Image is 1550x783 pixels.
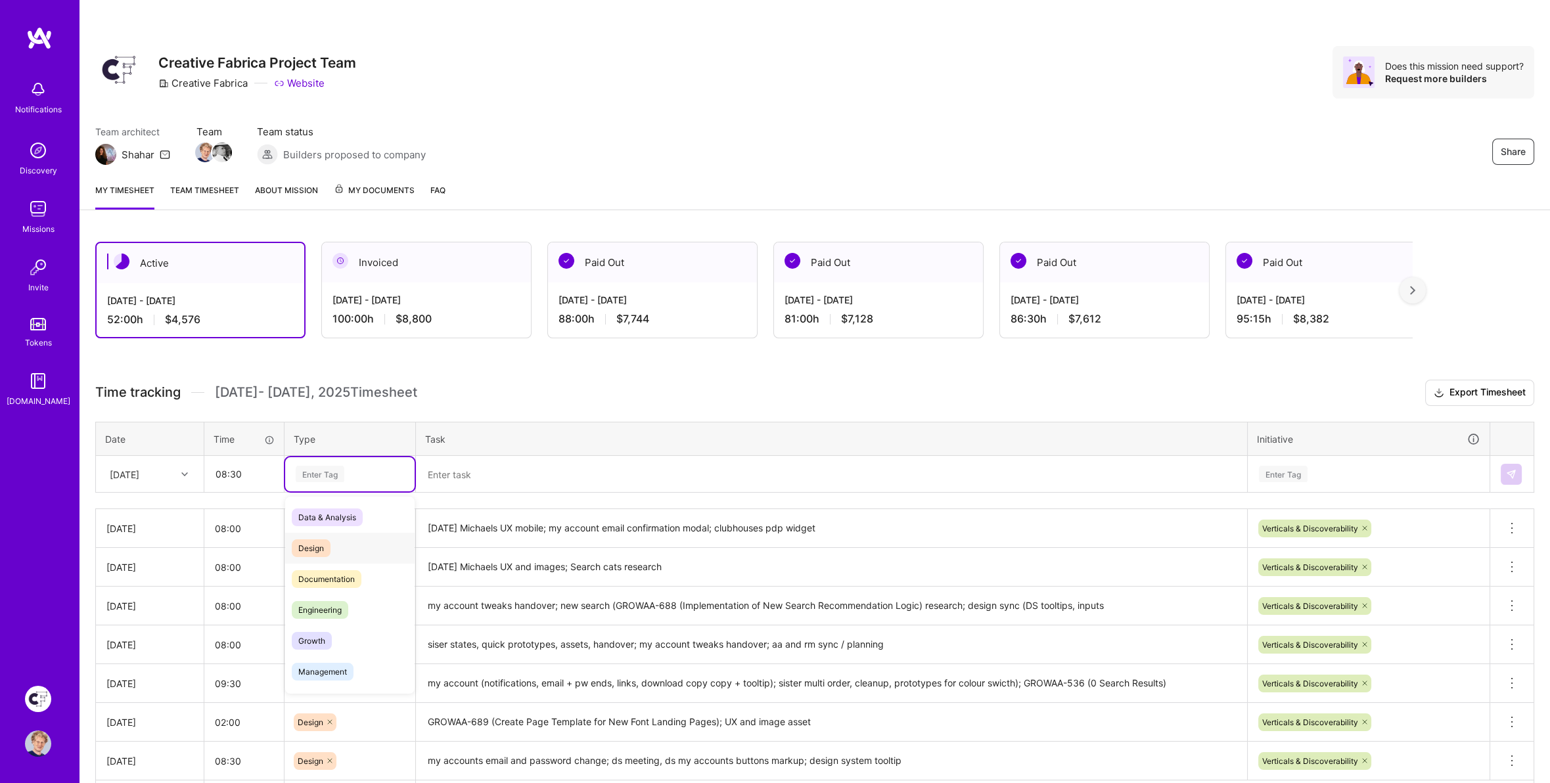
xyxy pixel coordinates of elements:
[774,242,983,282] div: Paid Out
[1501,145,1526,158] span: Share
[1262,717,1358,727] span: Verticals & Discoverability
[215,384,417,401] span: [DATE] - [DATE] , 2025 Timesheet
[212,143,232,162] img: Team Member Avatar
[785,293,972,307] div: [DATE] - [DATE]
[25,254,51,280] img: Invite
[1262,640,1358,650] span: Verticals & Discoverability
[204,589,284,623] input: HH:MM
[204,705,284,740] input: HH:MM
[417,704,1246,740] textarea: GROWAA-689 (Create Page Template for New Font Landing Pages); UX and image asset
[1257,432,1480,447] div: Initiative
[95,144,116,165] img: Team Architect
[296,464,344,484] div: Enter Tag
[170,183,239,210] a: Team timesheet
[95,46,143,93] img: Company Logo
[1343,56,1375,88] img: Avatar
[548,242,757,282] div: Paid Out
[205,457,283,491] input: HH:MM
[322,242,531,282] div: Invoiced
[292,570,361,588] span: Documentation
[1259,464,1308,484] div: Enter Tag
[1492,139,1534,165] button: Share
[158,78,169,89] i: icon CompanyGray
[204,511,284,546] input: HH:MM
[558,293,746,307] div: [DATE] - [DATE]
[1506,469,1516,480] img: Submit
[1237,253,1252,269] img: Paid Out
[107,294,294,307] div: [DATE] - [DATE]
[106,715,193,729] div: [DATE]
[7,394,70,408] div: [DOMAIN_NAME]
[114,254,129,269] img: Active
[417,549,1246,585] textarea: [DATE] Michaels UX and images; Search cats research
[417,627,1246,663] textarea: siser states, quick prototypes, assets, handover; my account tweaks handover; aa and rm sync / pl...
[298,756,323,766] span: Design
[106,599,193,613] div: [DATE]
[332,293,520,307] div: [DATE] - [DATE]
[558,312,746,326] div: 88:00 h
[106,677,193,690] div: [DATE]
[292,539,331,557] span: Design
[196,125,231,139] span: Team
[28,280,49,294] div: Invite
[204,744,284,778] input: HH:MM
[25,368,51,394] img: guide book
[785,253,800,269] img: Paid Out
[1011,253,1026,269] img: Paid Out
[396,312,432,326] span: $8,800
[122,148,154,162] div: Shahar
[25,730,51,757] img: User Avatar
[25,137,51,164] img: discovery
[1434,386,1444,400] i: icon Download
[257,144,278,165] img: Builders proposed to company
[20,164,57,177] div: Discovery
[1385,60,1524,72] div: Does this mission need support?
[214,432,275,446] div: Time
[25,686,51,712] img: Creative Fabrica Project Team
[1425,380,1534,406] button: Export Timesheet
[292,663,353,681] span: Management
[1262,524,1358,533] span: Verticals & Discoverability
[165,313,200,326] span: $4,576
[274,76,325,90] a: Website
[841,312,873,326] span: $7,128
[334,183,415,198] span: My Documents
[616,312,649,326] span: $7,744
[95,125,170,139] span: Team architect
[1226,242,1435,282] div: Paid Out
[15,102,62,116] div: Notifications
[195,143,215,162] img: Team Member Avatar
[1385,72,1524,85] div: Request more builders
[1000,242,1209,282] div: Paid Out
[22,222,55,236] div: Missions
[204,550,284,585] input: HH:MM
[1262,562,1358,572] span: Verticals & Discoverability
[257,125,426,139] span: Team status
[30,318,46,330] img: tokens
[158,55,356,71] h3: Creative Fabrica Project Team
[26,26,53,50] img: logo
[106,638,193,652] div: [DATE]
[285,422,416,456] th: Type
[214,141,231,164] a: Team Member Avatar
[106,560,193,574] div: [DATE]
[22,730,55,757] a: User Avatar
[1262,679,1358,688] span: Verticals & Discoverability
[1262,601,1358,611] span: Verticals & Discoverability
[196,141,214,164] a: Team Member Avatar
[1068,312,1101,326] span: $7,612
[298,717,323,727] span: Design
[204,627,284,662] input: HH:MM
[106,754,193,768] div: [DATE]
[1011,293,1198,307] div: [DATE] - [DATE]
[107,313,294,326] div: 52:00 h
[417,743,1246,779] textarea: my accounts email and password change; ds meeting, ds my accounts buttons markup; design system t...
[160,149,170,160] i: icon Mail
[25,196,51,222] img: teamwork
[158,76,248,90] div: Creative Fabrica
[106,522,193,535] div: [DATE]
[255,183,318,210] a: About Mission
[1293,312,1329,326] span: $8,382
[416,422,1248,456] th: Task
[1011,312,1198,326] div: 86:30 h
